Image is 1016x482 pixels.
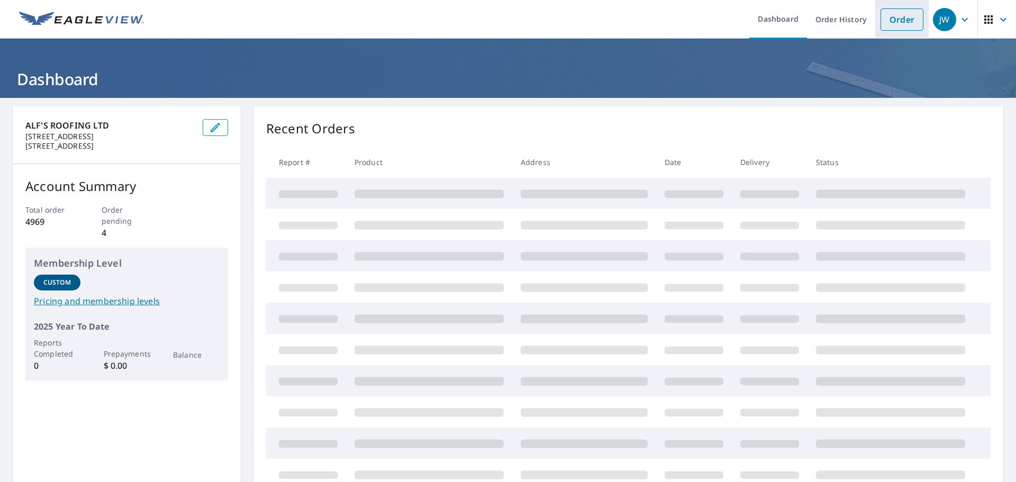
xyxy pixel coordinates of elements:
a: Order [881,8,923,31]
p: 4969 [25,215,76,228]
th: Status [808,147,974,178]
p: [STREET_ADDRESS] [25,132,194,141]
a: Pricing and membership levels [34,295,220,307]
img: EV Logo [19,12,144,28]
p: Account Summary [25,177,228,196]
p: Prepayments [104,348,150,359]
div: JW [933,8,956,31]
th: Product [346,147,512,178]
p: 0 [34,359,80,372]
p: Membership Level [34,256,220,270]
p: Custom [43,278,71,287]
p: Balance [173,349,220,360]
p: 4 [102,226,152,239]
th: Date [656,147,732,178]
p: Order pending [102,204,152,226]
th: Address [512,147,656,178]
p: ALF'S ROOFING LTD [25,119,194,132]
p: [STREET_ADDRESS] [25,141,194,151]
p: Recent Orders [266,119,355,138]
p: Total order [25,204,76,215]
p: 2025 Year To Date [34,320,220,333]
th: Report # [266,147,346,178]
p: Reports Completed [34,337,80,359]
th: Delivery [732,147,808,178]
h1: Dashboard [13,68,1003,90]
p: $ 0.00 [104,359,150,372]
